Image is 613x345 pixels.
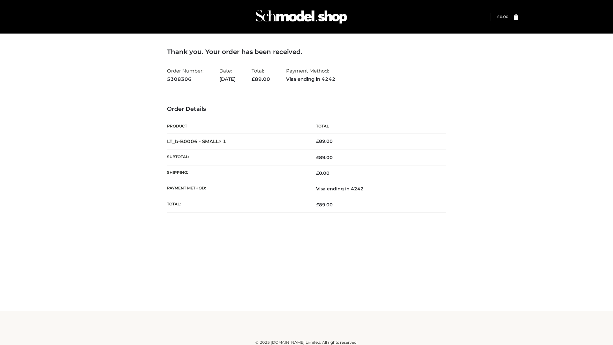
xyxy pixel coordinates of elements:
[306,119,446,134] th: Total
[316,155,333,160] span: 89.00
[167,48,446,56] h3: Thank you. Your order has been received.
[286,65,336,85] li: Payment Method:
[167,181,306,197] th: Payment method:
[219,65,236,85] li: Date:
[316,170,319,176] span: £
[316,155,319,160] span: £
[167,149,306,165] th: Subtotal:
[316,138,319,144] span: £
[219,75,236,83] strong: [DATE]
[316,202,319,208] span: £
[167,65,203,85] li: Order Number:
[167,165,306,181] th: Shipping:
[219,138,226,144] strong: × 1
[252,76,270,82] span: 89.00
[167,138,226,144] strong: LT_b-B0006 - SMALL
[254,4,349,29] img: Schmodel Admin 964
[306,181,446,197] td: Visa ending in 4242
[167,75,203,83] strong: 5308306
[497,14,508,19] bdi: 0.00
[316,170,329,176] bdi: 0.00
[252,76,255,82] span: £
[316,138,333,144] bdi: 89.00
[497,14,508,19] a: £0.00
[167,197,306,212] th: Total:
[316,202,333,208] span: 89.00
[167,119,306,134] th: Product
[252,65,270,85] li: Total:
[497,14,500,19] span: £
[286,75,336,83] strong: Visa ending in 4242
[167,106,446,113] h3: Order Details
